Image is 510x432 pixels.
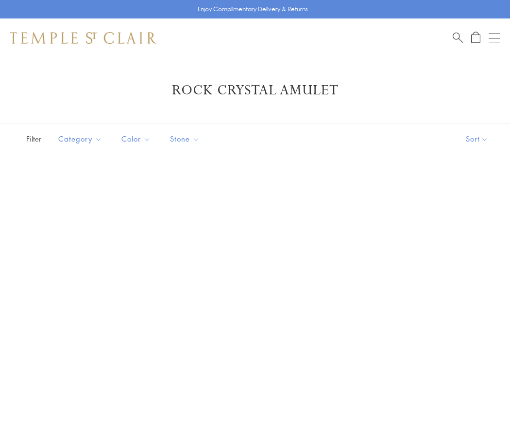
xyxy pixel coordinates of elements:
[471,32,480,44] a: Open Shopping Bag
[163,128,207,150] button: Stone
[53,133,109,145] span: Category
[51,128,109,150] button: Category
[117,133,158,145] span: Color
[453,32,463,44] a: Search
[489,32,500,44] button: Open navigation
[444,124,510,154] button: Show sort by
[114,128,158,150] button: Color
[165,133,207,145] span: Stone
[198,4,308,14] p: Enjoy Complimentary Delivery & Returns
[10,32,156,44] img: Temple St. Clair
[24,82,486,99] h1: Rock Crystal Amulet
